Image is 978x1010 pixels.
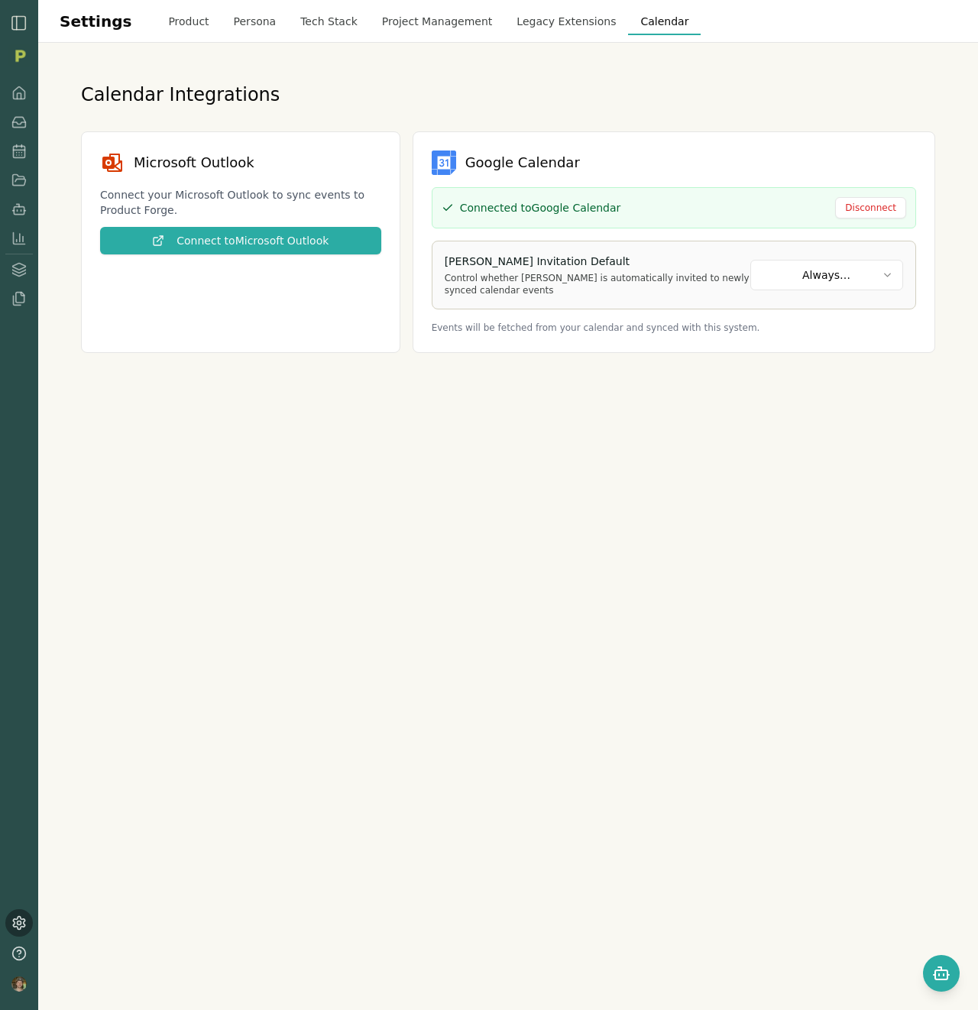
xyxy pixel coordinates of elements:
[923,955,960,992] button: Open chat
[156,8,221,35] button: Product
[628,8,701,35] button: Calendar
[81,83,280,107] h1: Calendar Integrations
[465,152,580,173] h3: Google Calendar
[5,940,33,967] button: Help
[134,152,254,173] h3: Microsoft Outlook
[445,272,750,296] p: Control whether [PERSON_NAME] is automatically invited to newly synced calendar events
[445,255,630,267] label: [PERSON_NAME] Invitation Default
[222,8,289,35] button: Persona
[8,44,31,67] img: Organization logo
[60,10,131,33] h1: Settings
[432,322,916,334] div: Events will be fetched from your calendar and synced with this system.
[100,187,381,218] div: Connect your Microsoft Outlook to sync events to Product Forge.
[100,227,381,254] button: Connect toMicrosoft Outlook
[504,8,628,35] button: Legacy Extensions
[835,197,906,219] button: Disconnect
[11,976,27,992] img: profile
[288,8,370,35] button: Tech Stack
[10,14,28,32] img: sidebar
[370,8,505,35] button: Project Management
[460,200,621,215] span: Connected to Google Calendar
[10,14,28,32] button: Open Sidebar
